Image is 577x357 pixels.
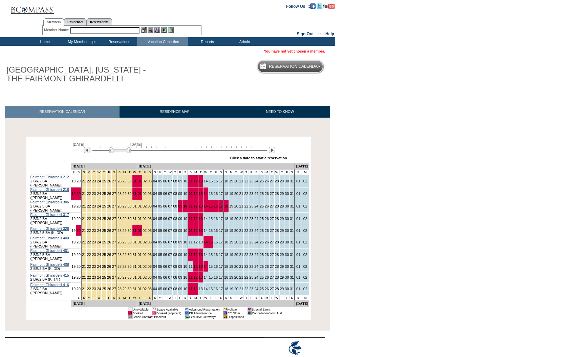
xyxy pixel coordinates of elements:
a: 06 [163,240,167,244]
a: 29 [123,229,127,233]
a: 23 [249,229,253,233]
a: 26 [107,204,111,208]
a: 13 [199,229,203,233]
a: 23 [92,192,96,196]
td: Admin [225,37,262,46]
a: 16 [214,204,218,208]
a: 24 [254,229,258,233]
a: 21 [239,179,243,183]
a: 04 [153,229,157,233]
a: 19 [71,192,76,196]
a: 31 [133,240,137,244]
a: 31 [290,217,294,221]
a: 18 [224,179,228,183]
img: Impersonate [154,27,160,33]
a: 11 [189,179,193,183]
a: 31 [133,217,137,221]
a: 30 [128,204,132,208]
a: 22 [87,179,91,183]
a: 22 [244,240,248,244]
a: 27 [112,217,116,221]
a: 14 [204,229,208,233]
a: 31 [290,192,294,196]
a: 08 [173,240,177,244]
a: 04 [153,217,157,221]
a: 06 [163,204,167,208]
a: 29 [123,217,127,221]
a: 20 [234,204,238,208]
a: 29 [280,204,284,208]
a: 15 [209,229,213,233]
a: 15 [209,204,213,208]
a: 02 [303,179,307,183]
a: 16 [214,240,218,244]
a: 04 [153,192,157,196]
a: 07 [168,240,172,244]
a: 20 [77,179,81,183]
a: 24 [97,229,101,233]
a: 10 [183,240,187,244]
a: 27 [112,229,116,233]
a: 28 [275,229,279,233]
a: 18 [224,192,228,196]
a: 03 [148,229,152,233]
a: 22 [244,217,248,221]
a: 28 [117,217,122,221]
a: 26 [107,229,111,233]
td: Reports [188,37,225,46]
a: 05 [158,179,162,183]
a: 01 [296,217,300,221]
a: 30 [128,217,132,221]
a: 21 [239,192,243,196]
a: 21 [239,229,243,233]
a: 26 [265,229,269,233]
a: 27 [112,204,116,208]
a: 25 [102,240,106,244]
a: 17 [219,240,223,244]
a: 04 [153,204,157,208]
a: 13 [199,217,203,221]
a: 28 [117,204,122,208]
a: 02 [143,240,147,244]
a: Follow us on Twitter [317,4,322,8]
a: 27 [270,179,274,183]
a: Fairmont Ghirardelli 400 [30,236,69,240]
a: 27 [270,204,274,208]
a: 11 [189,229,193,233]
a: 30 [128,240,132,244]
a: 01 [137,217,142,221]
td: Home [25,37,63,46]
a: 12 [194,204,198,208]
a: 25 [260,229,264,233]
img: Next [269,147,275,153]
a: 19 [71,204,76,208]
a: 20 [234,192,238,196]
a: 28 [275,204,279,208]
a: 14 [204,217,208,221]
a: 03 [148,192,152,196]
a: 17 [219,217,223,221]
a: 12 [194,217,198,221]
a: 20 [77,240,81,244]
a: 11 [189,204,193,208]
a: 04 [153,179,157,183]
a: 18 [224,217,228,221]
a: 17 [219,229,223,233]
a: 21 [239,217,243,221]
a: 02 [303,204,307,208]
img: View [148,27,153,33]
a: 27 [112,240,116,244]
a: 28 [117,192,122,196]
a: 29 [280,192,284,196]
a: 07 [168,204,172,208]
a: 22 [87,204,91,208]
a: 13 [199,192,203,196]
a: 12 [194,229,198,233]
a: 31 [133,204,137,208]
a: 17 [219,204,223,208]
a: 23 [249,240,253,244]
a: 21 [82,229,86,233]
a: 30 [285,192,289,196]
a: 25 [102,217,106,221]
a: 16 [214,229,218,233]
